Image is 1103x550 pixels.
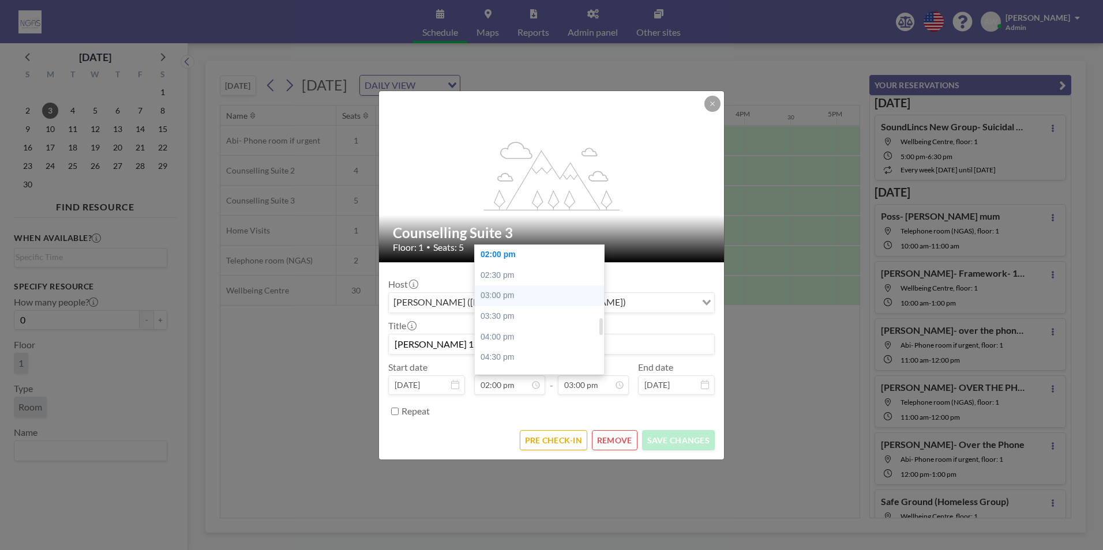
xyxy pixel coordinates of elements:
[475,306,610,327] div: 03:30 pm
[391,295,628,310] span: [PERSON_NAME] ([EMAIL_ADDRESS][DOMAIN_NAME])
[393,242,423,253] span: Floor: 1
[393,224,711,242] h2: Counselling Suite 3
[426,243,430,251] span: •
[592,430,637,450] button: REMOVE
[475,265,610,286] div: 02:30 pm
[389,293,714,312] div: Search for option
[475,244,610,265] div: 02:00 pm
[475,285,610,306] div: 03:00 pm
[475,368,610,389] div: 05:00 pm
[389,334,714,354] input: (No title)
[475,327,610,348] div: 04:00 pm
[484,141,620,210] g: flex-grow: 1.2;
[388,278,417,290] label: Host
[402,405,430,417] label: Repeat
[388,361,427,373] label: Start date
[520,430,587,450] button: PRE CHECK-IN
[433,242,464,253] span: Seats: 5
[388,320,415,331] label: Title
[475,347,610,368] div: 04:30 pm
[642,430,715,450] button: SAVE CHANGES
[629,295,695,310] input: Search for option
[638,361,673,373] label: End date
[550,366,553,391] span: -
